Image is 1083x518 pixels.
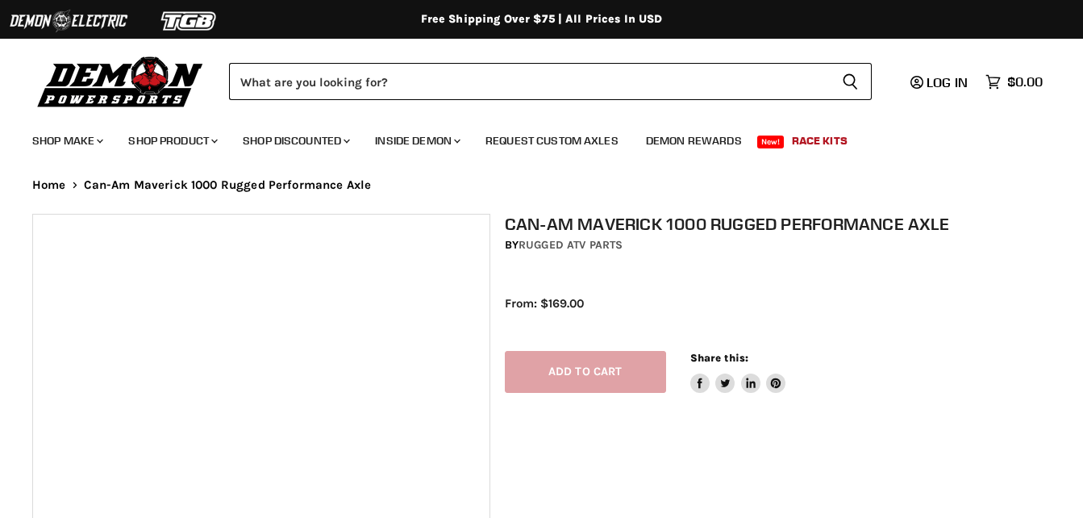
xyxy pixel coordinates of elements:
a: Home [32,178,66,192]
div: by [505,236,1065,254]
img: Demon Powersports [32,52,209,110]
a: Inside Demon [363,124,470,157]
a: Shop Product [116,124,227,157]
form: Product [229,63,872,100]
span: $0.00 [1007,74,1043,90]
a: Shop Make [20,124,113,157]
ul: Main menu [20,118,1039,157]
a: Shop Discounted [231,124,360,157]
span: Log in [927,74,968,90]
span: Share this: [690,352,748,364]
a: Demon Rewards [634,124,754,157]
a: Rugged ATV Parts [519,238,623,252]
a: Request Custom Axles [473,124,631,157]
a: Race Kits [780,124,860,157]
h1: Can-Am Maverick 1000 Rugged Performance Axle [505,214,1065,234]
img: TGB Logo 2 [129,6,250,36]
span: Can-Am Maverick 1000 Rugged Performance Axle [84,178,372,192]
input: Search [229,63,829,100]
button: Search [829,63,872,100]
img: Demon Electric Logo 2 [8,6,129,36]
a: $0.00 [977,70,1051,94]
span: From: $169.00 [505,296,584,311]
span: New! [757,136,785,148]
aside: Share this: [690,351,786,394]
a: Log in [903,75,977,90]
